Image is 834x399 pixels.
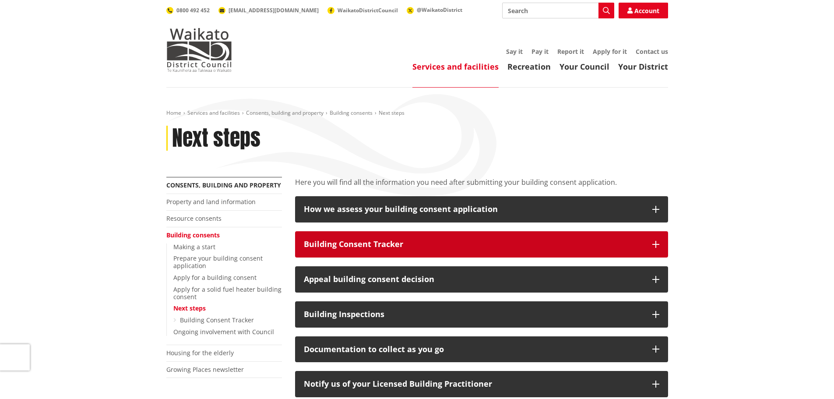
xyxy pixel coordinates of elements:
a: Your Council [560,61,609,72]
button: Documentation to collect as you go [295,336,668,363]
a: Building consents [166,231,220,239]
a: Recreation [507,61,551,72]
a: Services and facilities [412,61,499,72]
a: Services and facilities [187,109,240,117]
a: Consents, building and property [246,109,324,117]
span: Next steps [379,109,405,117]
div: Building Consent Tracker [304,240,644,249]
iframe: Messenger Launcher [794,362,825,394]
a: Building Consent Tracker [180,316,254,324]
div: Documentation to collect as you go [304,345,644,354]
a: Pay it [531,47,549,56]
a: Making a start [173,243,215,251]
a: Property and land information [166,198,256,206]
button: How we assess your building consent application [295,196,668,222]
div: How we assess your building consent application [304,205,644,214]
div: Appeal building consent decision [304,275,644,284]
span: 0800 492 452 [176,7,210,14]
a: Apply for a building consent [173,273,257,282]
img: Waikato District Council - Te Kaunihera aa Takiwaa o Waikato [166,28,232,72]
span: WaikatoDistrictCouncil [338,7,398,14]
a: Apply for a solid fuel heater building consent​ [173,285,282,301]
a: Contact us [636,47,668,56]
a: Prepare your building consent application [173,254,263,270]
a: Housing for the elderly [166,349,234,357]
nav: breadcrumb [166,109,668,117]
a: [EMAIL_ADDRESS][DOMAIN_NAME] [218,7,319,14]
a: Ongoing involvement with Council [173,328,274,336]
a: Apply for it [593,47,627,56]
a: Report it [557,47,584,56]
h1: Next steps [172,126,260,151]
p: Here you will find all the information you need after submitting your building consent application. [295,177,668,187]
a: Say it [506,47,523,56]
a: Growing Places newsletter [166,365,244,374]
a: 0800 492 452 [166,7,210,14]
button: Appeal building consent decision [295,266,668,293]
input: Search input [502,3,614,18]
span: @WaikatoDistrict [417,6,462,14]
button: Notify us of your Licensed Building Practitioner [295,371,668,397]
button: Building Inspections [295,301,668,328]
a: Your District [618,61,668,72]
a: Home [166,109,181,117]
a: Consents, building and property [166,181,281,189]
span: [EMAIL_ADDRESS][DOMAIN_NAME] [229,7,319,14]
div: Notify us of your Licensed Building Practitioner [304,380,644,388]
a: Next steps [173,304,206,312]
button: Building Consent Tracker [295,231,668,258]
a: Building consents [330,109,373,117]
a: Resource consents [166,214,222,222]
a: @WaikatoDistrict [407,6,462,14]
div: Building Inspections [304,310,644,319]
a: WaikatoDistrictCouncil [327,7,398,14]
a: Account [619,3,668,18]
